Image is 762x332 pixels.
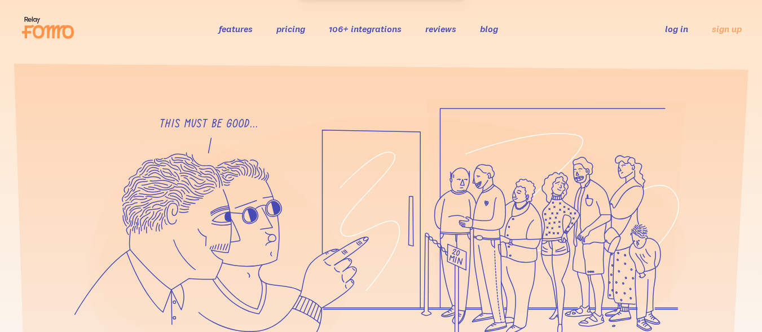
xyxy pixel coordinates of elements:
a: pricing [276,23,305,34]
a: 106+ integrations [329,23,402,34]
a: features [219,23,253,34]
a: sign up [712,23,742,35]
a: log in [665,23,688,34]
a: blog [480,23,498,34]
a: reviews [425,23,456,34]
